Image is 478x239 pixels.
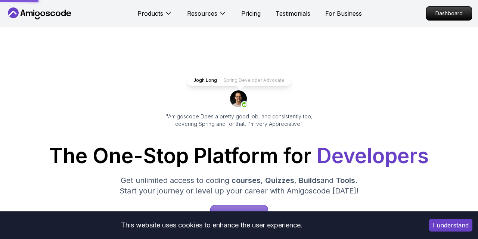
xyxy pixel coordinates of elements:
p: Dashboard [426,7,472,20]
p: Products [137,9,163,18]
p: Jogh Long [193,77,217,83]
p: Get unlimited access to coding , , and . Start your journey or level up your career with Amigosco... [114,175,364,196]
span: Quizzes [265,176,294,185]
span: courses [232,176,261,185]
img: josh long [230,90,248,108]
a: For Business [325,9,362,18]
span: Developers [317,143,429,168]
a: Start for Free [210,205,268,224]
span: Tools [336,176,355,185]
p: Start for Free [211,205,268,223]
button: Resources [187,9,226,24]
p: Spring Developer Advocate [223,77,285,83]
a: Dashboard [426,6,472,21]
p: Resources [187,9,217,18]
a: Testimonials [276,9,310,18]
span: Builds [299,176,320,185]
a: Pricing [241,9,261,18]
div: This website uses cookies to enhance the user experience. [6,217,418,233]
button: Products [137,9,172,24]
h1: The One-Stop Platform for [6,146,472,166]
button: Accept cookies [429,219,472,232]
p: "Amigoscode Does a pretty good job, and consistently too, covering Spring and for that, I'm very ... [155,113,323,128]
